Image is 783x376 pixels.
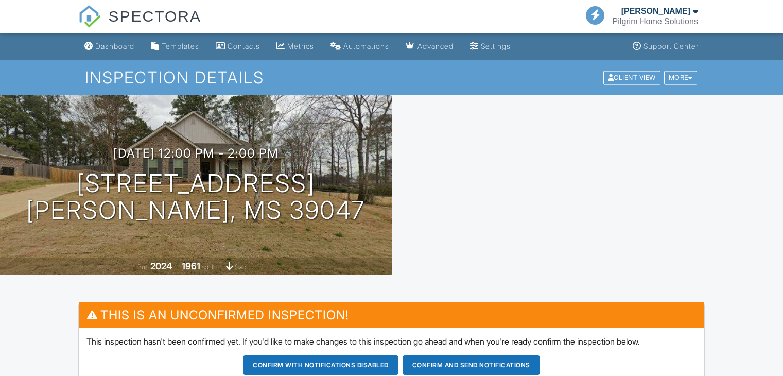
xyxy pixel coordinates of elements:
[287,42,314,50] div: Metrics
[80,37,138,56] a: Dashboard
[137,263,149,271] span: Built
[79,302,704,328] h3: This is an Unconfirmed Inspection!
[202,263,216,271] span: sq. ft.
[235,263,246,271] span: slab
[466,37,515,56] a: Settings
[629,37,703,56] a: Support Center
[243,355,398,375] button: Confirm with notifications disabled
[182,261,200,271] div: 1961
[212,37,264,56] a: Contacts
[603,71,660,84] div: Client View
[664,71,698,84] div: More
[95,42,134,50] div: Dashboard
[403,355,540,375] button: Confirm and send notifications
[147,37,203,56] a: Templates
[602,73,663,81] a: Client View
[417,42,454,50] div: Advanced
[643,42,699,50] div: Support Center
[343,42,389,50] div: Automations
[78,15,201,35] a: SPECTORA
[402,37,458,56] a: Advanced
[228,42,260,50] div: Contacts
[26,170,365,225] h1: [STREET_ADDRESS] [PERSON_NAME], MS 39047
[113,146,279,160] h3: [DATE] 12:00 pm - 2:00 pm
[109,5,202,27] span: SPECTORA
[162,42,199,50] div: Templates
[78,5,101,28] img: The Best Home Inspection Software - Spectora
[272,37,318,56] a: Metrics
[326,37,393,56] a: Automations (Basic)
[621,6,690,16] div: [PERSON_NAME]
[481,42,511,50] div: Settings
[613,16,698,27] div: Pilgrim Home Solutions
[85,69,698,87] h1: Inspection Details
[150,261,172,271] div: 2024
[86,336,697,347] p: This inspection hasn't been confirmed yet. If you'd like to make changes to this inspection go ah...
